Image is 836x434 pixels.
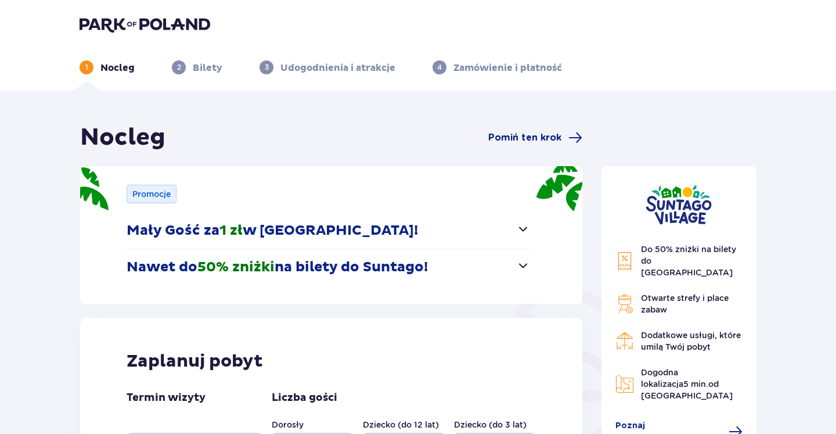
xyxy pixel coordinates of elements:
[127,249,530,285] button: Nawet do50% zniżkina bilety do Suntago!
[219,222,243,239] span: 1 zł
[80,16,210,33] img: Park of Poland logo
[127,213,530,249] button: Mały Gość za1 złw [GEOGRAPHIC_DATA]!
[193,62,222,74] p: Bilety
[127,350,263,372] p: Zaplanuj pobyt
[615,375,634,393] img: Map Icon
[454,419,527,431] label: Dziecko (do 3 lat)
[646,185,712,225] img: Suntago Village
[363,419,439,431] label: Dziecko (do 12 lat)
[641,331,741,351] span: Dodatkowe usługi, które umilą Twój pobyt
[488,131,582,145] a: Pomiń ten krok
[85,62,88,73] p: 1
[80,123,165,152] h1: Nocleg
[615,295,634,313] img: Grill Icon
[437,62,442,73] p: 4
[280,62,395,74] p: Udogodnienia i atrakcje
[488,131,561,144] span: Pomiń ten krok
[272,391,337,405] p: Liczba gości
[100,62,135,74] p: Nocleg
[197,259,275,276] span: 50% zniżki
[615,252,634,271] img: Discount Icon
[132,188,171,200] p: Promocje
[641,368,733,400] span: Dogodna lokalizacja od [GEOGRAPHIC_DATA]
[260,60,395,74] div: 3Udogodnienia i atrakcje
[641,245,736,277] span: Do 50% zniżki na bilety do [GEOGRAPHIC_DATA]
[80,60,135,74] div: 1Nocleg
[433,60,562,74] div: 4Zamówienie i płatność
[272,419,304,431] label: Dorosły
[127,222,418,239] p: Mały Gość za w [GEOGRAPHIC_DATA]!
[127,259,428,276] p: Nawet do na bilety do Suntago!
[177,62,181,73] p: 2
[453,62,562,74] p: Zamówienie i płatność
[127,391,206,405] p: Termin wizyty
[265,62,269,73] p: 3
[615,332,634,350] img: Restaurant Icon
[172,60,222,74] div: 2Bilety
[641,293,729,314] span: Otwarte strefy i place zabaw
[683,379,708,389] span: 5 min.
